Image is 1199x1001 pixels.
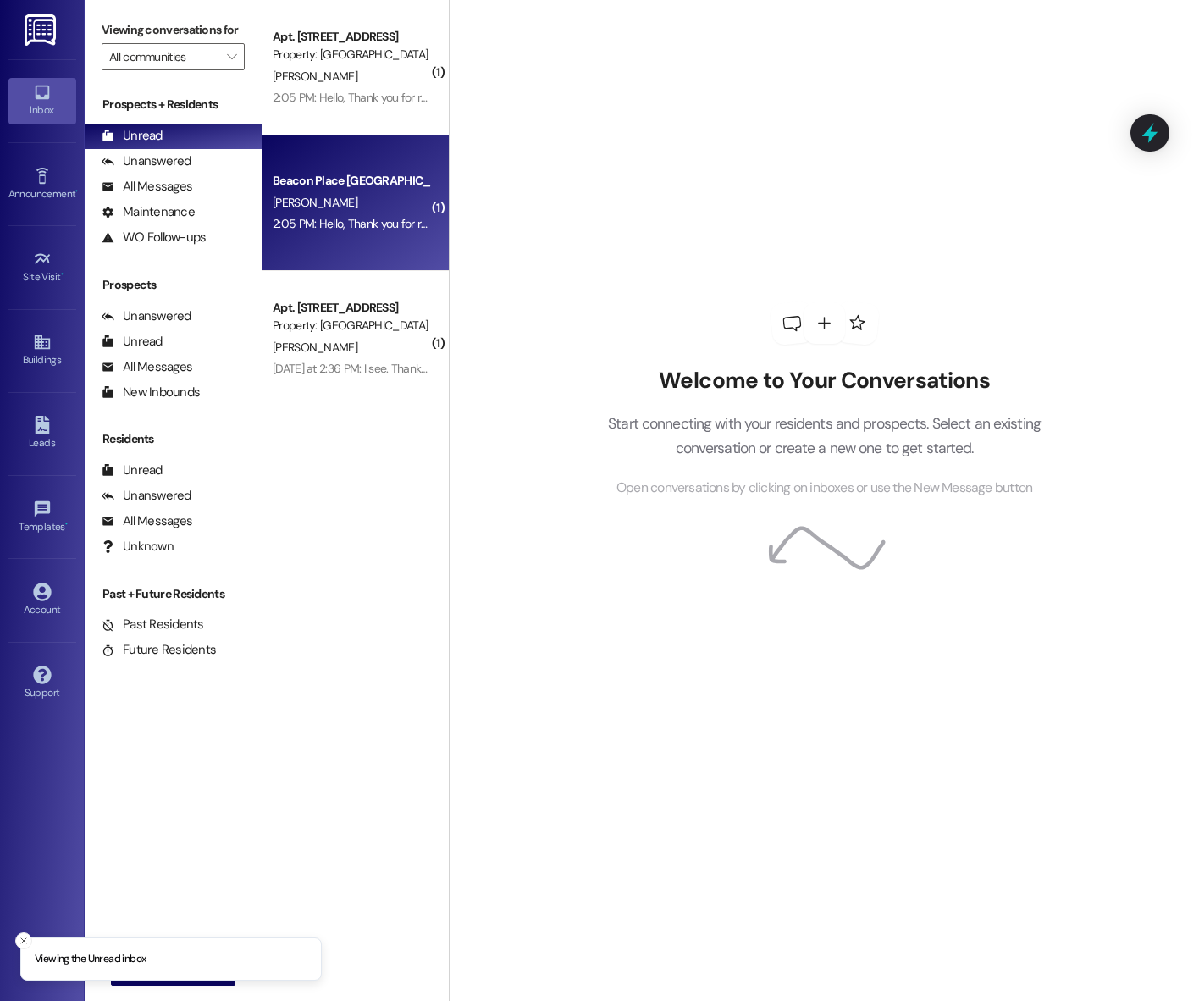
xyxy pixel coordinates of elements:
div: Apt. [STREET_ADDRESS] [273,299,429,317]
div: WO Follow-ups [102,229,206,246]
div: Prospects + Residents [85,96,262,113]
p: Start connecting with your residents and prospects. Select an existing conversation or create a n... [583,412,1067,460]
span: Open conversations by clicking on inboxes or use the New Message button [616,478,1032,499]
img: ResiDesk Logo [25,14,59,46]
div: Unread [102,127,163,145]
div: New Inbounds [102,384,200,401]
div: Unanswered [102,307,191,325]
a: Templates • [8,495,76,540]
span: • [75,185,78,197]
div: 2:05 PM: Hello, Thank you for reaching out to me. I will come by before closing [DATE]. [273,90,688,105]
div: Residents [85,430,262,448]
i:  [227,50,236,64]
div: [DATE] at 2:36 PM: I see. Thank you for the update! I truly appreciate your help and attention🥲 I... [273,361,1043,376]
div: All Messages [102,178,192,196]
div: Unanswered [102,152,191,170]
span: [PERSON_NAME] [273,195,357,210]
div: All Messages [102,358,192,376]
div: Unanswered [102,487,191,505]
input: All communities [109,43,218,70]
a: Buildings [8,328,76,373]
div: Past Residents [102,616,204,633]
div: Property: [GEOGRAPHIC_DATA] [GEOGRAPHIC_DATA] [273,46,429,64]
div: Beacon Place [GEOGRAPHIC_DATA] Prospect [273,172,429,190]
span: [PERSON_NAME] [273,340,357,355]
label: Viewing conversations for [102,17,245,43]
div: Property: [GEOGRAPHIC_DATA] [GEOGRAPHIC_DATA] [273,317,429,335]
div: Apt. [STREET_ADDRESS] [273,28,429,46]
div: 2:05 PM: Hello, Thank you for reaching out to me. I will come by before closing [DATE]. [273,216,688,231]
div: Unknown [102,538,174,556]
div: Future Residents [102,641,216,659]
a: Account [8,578,76,623]
div: All Messages [102,512,192,530]
span: • [65,518,68,530]
div: Prospects [85,276,262,294]
a: Inbox [8,78,76,124]
p: Viewing the Unread inbox [35,952,146,967]
span: [PERSON_NAME] [273,69,357,84]
div: Past + Future Residents [85,585,262,603]
a: Site Visit • [8,245,76,290]
div: Unread [102,333,163,351]
div: Unread [102,462,163,479]
div: Maintenance [102,203,195,221]
button: Close toast [15,932,32,949]
h2: Welcome to Your Conversations [583,368,1067,395]
a: Support [8,661,76,706]
a: Leads [8,411,76,456]
span: • [61,268,64,280]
